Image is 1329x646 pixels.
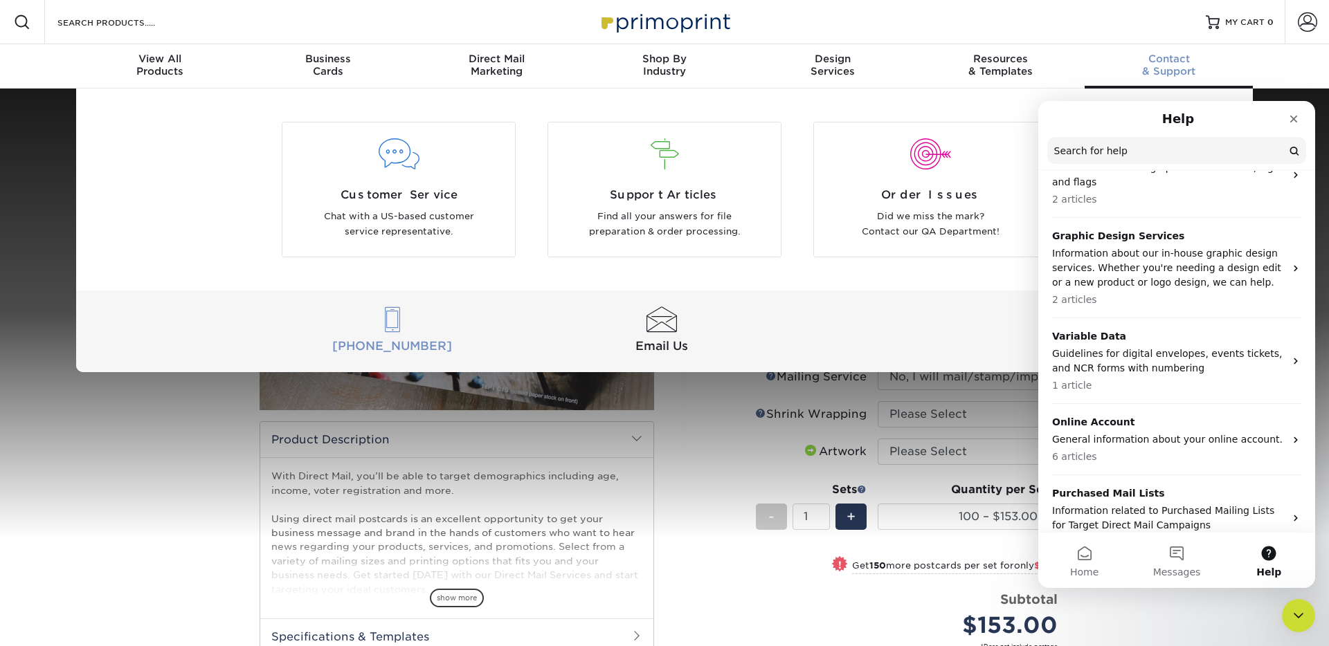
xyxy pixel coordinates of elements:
[293,187,505,203] span: Customer Service
[581,53,749,65] span: Shop By
[1282,599,1315,632] iframe: Intercom live chat
[530,307,793,356] a: Email Us
[852,560,1058,574] small: Get more postcards per set for
[888,609,1058,642] div: $153.00
[1085,44,1253,89] a: Contact& Support
[244,53,413,77] div: Cards
[413,53,581,77] div: Marketing
[559,209,770,240] p: Find all your answers for file preparation & order processing.
[56,14,191,30] input: SEARCH PRODUCTS.....
[869,560,886,571] strong: 150
[260,338,524,355] span: [PHONE_NUMBER]
[1038,101,1315,588] iframe: Intercom live chat
[542,122,787,257] a: Support Articles Find all your answers for file preparation & order processing.
[1000,591,1058,607] strong: Subtotal
[916,53,1085,65] span: Resources
[1225,17,1265,28] span: MY CART
[838,557,842,572] span: !
[1014,560,1058,571] span: only
[581,53,749,77] div: Industry
[824,187,1036,203] span: Order Issues
[76,53,244,77] div: Products
[748,53,916,65] span: Design
[413,53,581,65] span: Direct Mail
[293,209,505,240] p: Chat with a US-based customer service representative.
[1267,17,1274,27] span: 0
[276,122,521,257] a: Customer Service Chat with a US-based customer service representative.
[595,7,734,37] img: Primoprint
[1034,560,1058,571] span: $104
[1085,53,1253,65] span: Contact
[808,122,1053,257] a: Order Issues Did we miss the mark? Contact our QA Department!
[748,53,916,77] div: Services
[76,44,244,89] a: View AllProducts
[559,187,770,203] span: Support Articles
[1085,53,1253,77] div: & Support
[413,44,581,89] a: Direct MailMarketing
[530,338,793,355] span: Email Us
[916,53,1085,77] div: & Templates
[430,589,484,607] span: show more
[748,44,916,89] a: DesignServices
[824,209,1036,240] p: Did we miss the mark? Contact our QA Department!
[260,307,524,356] a: [PHONE_NUMBER]
[916,44,1085,89] a: Resources& Templates
[244,44,413,89] a: BusinessCards
[581,44,749,89] a: Shop ByIndustry
[244,53,413,65] span: Business
[76,53,244,65] span: View All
